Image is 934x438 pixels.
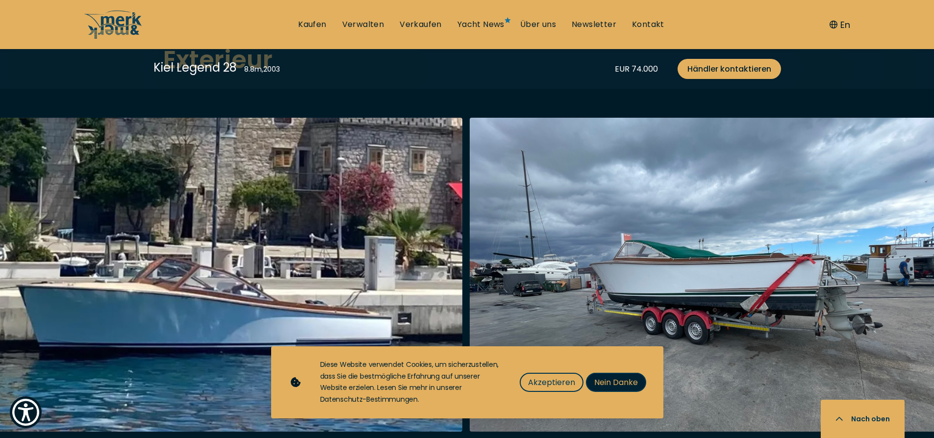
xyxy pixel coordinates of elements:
[821,400,905,438] button: Nach oben
[632,19,664,30] a: Kontakt
[830,18,850,31] button: En
[687,63,771,75] span: Händler kontaktieren
[586,373,646,392] button: Nein Danke
[244,64,280,75] div: 8.8 m , 2003
[342,19,384,30] a: Verwalten
[320,359,500,406] div: Diese Website verwendet Cookies, um sicherzustellen, dass Sie die bestmögliche Erfahrung auf unse...
[520,373,583,392] button: Akzeptieren
[153,59,237,76] div: Kiel Legend 28
[520,19,556,30] a: Über uns
[615,63,658,75] div: EUR 74.000
[298,19,326,30] a: Kaufen
[10,396,42,428] button: Show Accessibility Preferences
[572,19,616,30] a: Newsletter
[400,19,442,30] a: Verkaufen
[457,19,505,30] a: Yacht News
[678,59,781,79] a: Händler kontaktieren
[594,376,638,388] span: Nein Danke
[528,376,575,388] span: Akzeptieren
[320,394,418,404] a: Datenschutz-Bestimmungen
